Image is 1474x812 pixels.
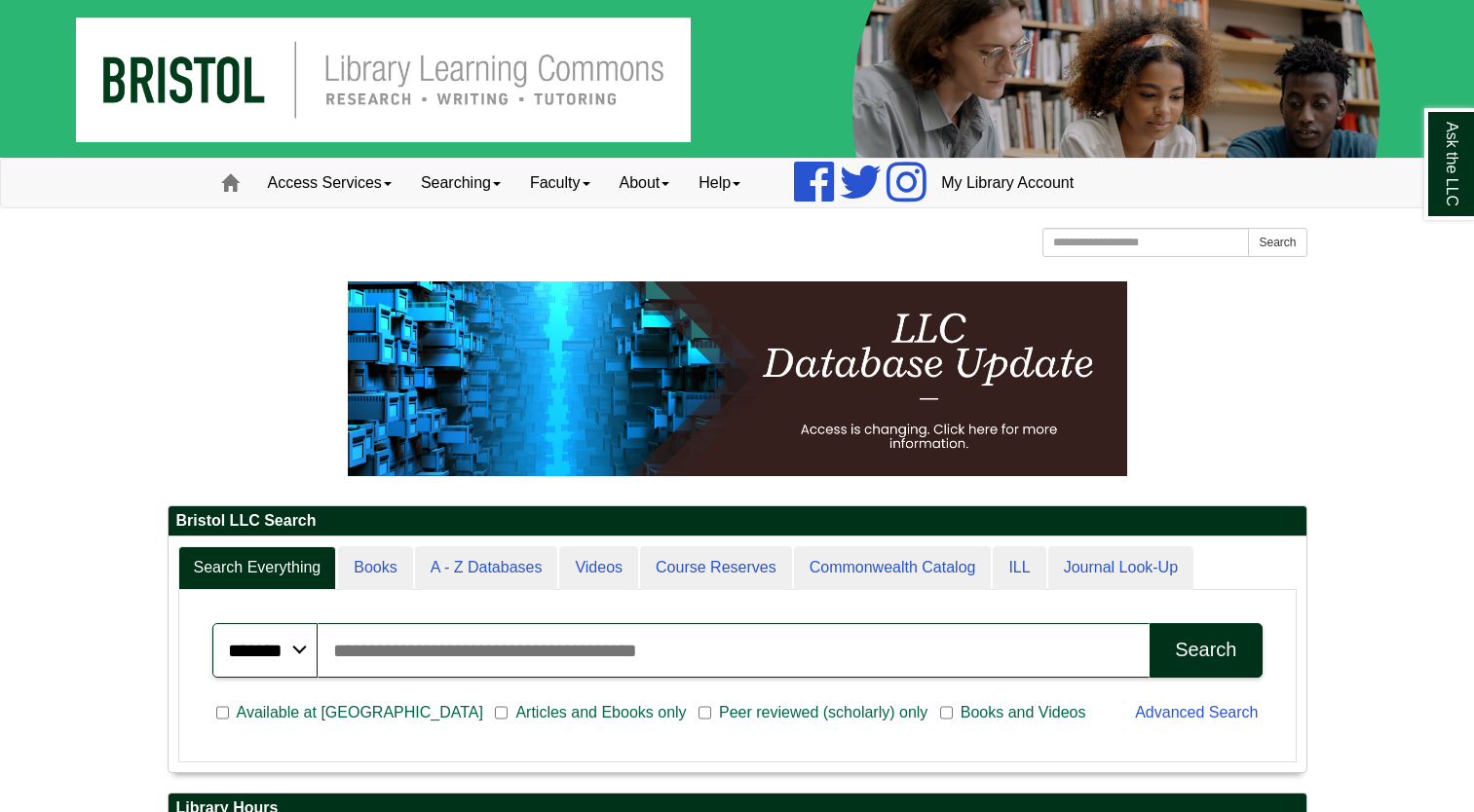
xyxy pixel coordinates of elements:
[605,159,685,207] a: About
[794,546,992,590] a: Commonwealth Catalog
[406,159,515,207] a: Searching
[508,701,694,724] span: Articles and Ebooks only
[229,701,491,724] span: Available at [GEOGRAPHIC_DATA]
[953,701,1094,724] span: Books and Videos
[1175,639,1236,661] div: Search
[216,704,229,721] input: Available at [GEOGRAPHIC_DATA]
[559,546,638,590] a: Videos
[684,159,755,207] a: Help
[640,546,792,590] a: Course Reserves
[1248,228,1306,257] button: Search
[348,281,1127,476] img: HTML tutorial
[515,159,605,207] a: Faculty
[169,506,1306,536] h2: Bristol LLC Search
[1150,623,1262,678] button: Search
[1048,546,1193,590] a: Journal Look-Up
[178,546,337,590] a: Search Everything
[1135,704,1258,720] a: Advanced Search
[993,546,1045,590] a: ILL
[940,704,953,721] input: Books and Videos
[415,546,558,590] a: A - Z Databases
[495,704,508,721] input: Articles and Ebooks only
[926,159,1088,207] a: My Library Account
[699,704,711,721] input: Peer reviewed (scholarly) only
[711,701,935,724] span: Peer reviewed (scholarly) only
[338,546,412,590] a: Books
[253,159,406,207] a: Access Services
